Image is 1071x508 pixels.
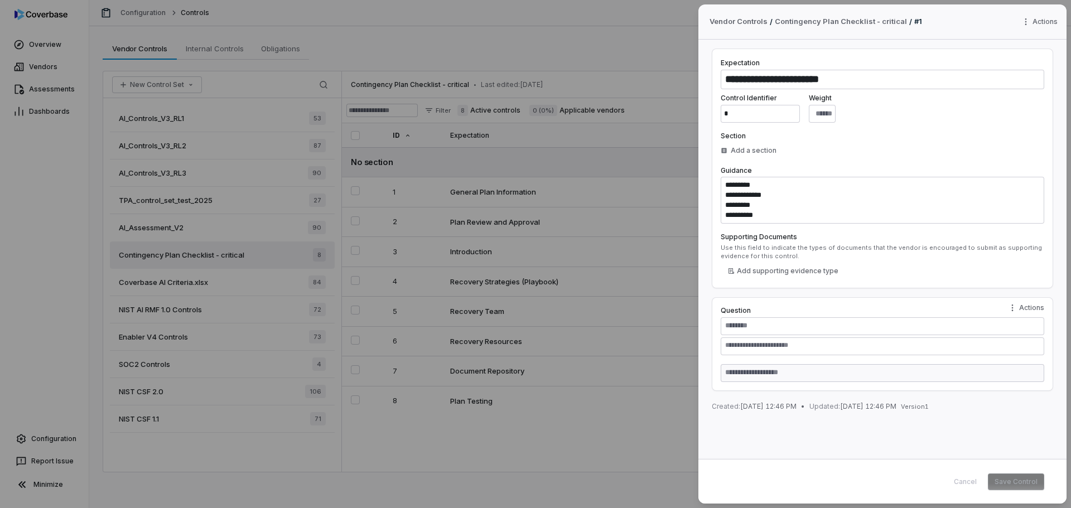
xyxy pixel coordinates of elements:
[775,16,907,27] a: Contingency Plan Checklist - critical
[721,132,1044,141] label: Section
[712,402,797,411] span: [DATE] 12:46 PM
[909,17,912,27] p: /
[901,403,929,411] span: Version 1
[721,59,760,67] label: Expectation
[717,141,780,161] button: Add a section
[721,233,1044,241] label: Supporting Documents
[721,146,776,155] div: Add a section
[721,166,752,175] label: Guidance
[712,402,740,410] span: Created:
[721,244,1044,260] div: Use this field to indicate the types of documents that the vendor is encouraged to submit as supp...
[721,94,800,103] label: Control Identifier
[809,94,836,103] label: Weight
[914,17,922,26] span: # 1
[721,263,846,279] button: Add supporting evidence type
[710,16,768,27] span: Vendor Controls
[770,17,773,27] p: /
[1018,13,1064,30] button: More actions
[1001,299,1051,316] button: Question actions
[801,402,805,411] span: •
[721,306,1044,315] label: Question
[809,402,840,410] span: Updated:
[809,402,896,411] span: [DATE] 12:46 PM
